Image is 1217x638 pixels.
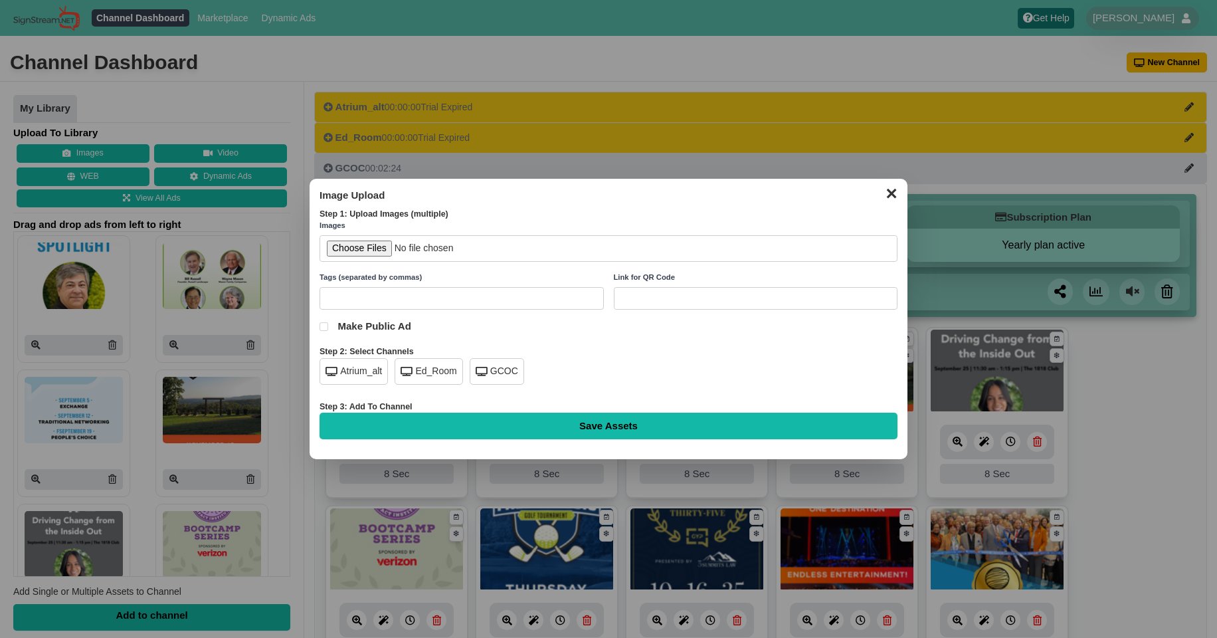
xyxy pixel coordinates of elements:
[320,322,328,331] input: Make Public Ad
[614,272,898,284] label: Link for QR Code
[320,272,604,284] label: Tags (separated by commas)
[878,182,904,202] button: ✕
[320,413,897,439] input: Save Assets
[320,220,897,232] label: Images
[470,358,524,385] div: GCOC
[320,358,388,385] div: Atrium_alt
[320,346,897,358] div: Step 2: Select Channels
[320,320,897,333] label: Make Public Ad
[320,401,897,413] div: Step 3: Add To Channel
[320,189,897,202] h3: Image Upload
[320,209,897,221] div: Step 1: Upload Images (multiple)
[395,358,462,385] div: Ed_Room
